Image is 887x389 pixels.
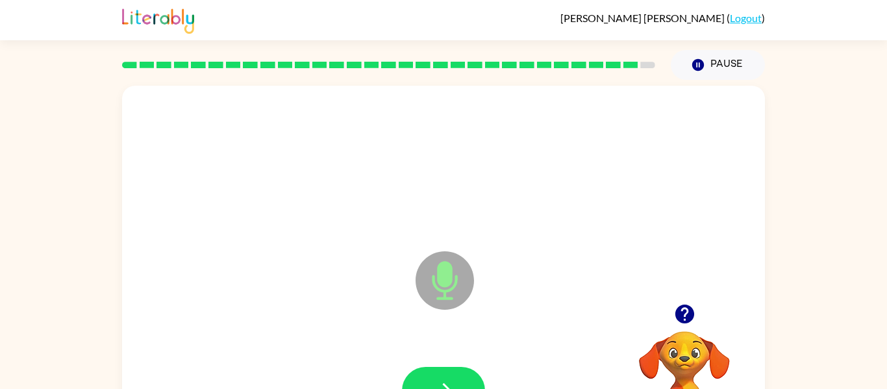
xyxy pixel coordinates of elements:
span: [PERSON_NAME] [PERSON_NAME] [560,12,727,24]
a: Logout [730,12,762,24]
img: Literably [122,5,194,34]
button: Pause [671,50,765,80]
div: ( ) [560,12,765,24]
